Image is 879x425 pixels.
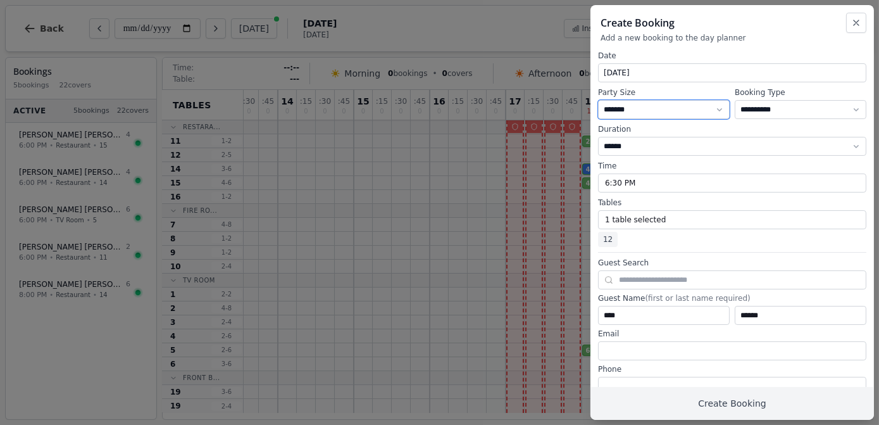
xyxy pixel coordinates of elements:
[590,387,874,420] button: Create Booking
[645,294,750,303] span: (first or last name required)
[598,232,618,247] span: 12
[598,51,866,61] label: Date
[598,174,866,193] button: 6:30 PM
[598,293,866,303] label: Guest Name
[598,161,866,171] label: Time
[598,198,866,208] label: Tables
[598,124,866,134] label: Duration
[598,329,866,339] label: Email
[598,87,730,98] label: Party Size
[598,258,866,268] label: Guest Search
[598,63,866,82] button: [DATE]
[601,15,864,30] h2: Create Booking
[735,87,866,98] label: Booking Type
[598,364,866,374] label: Phone
[598,210,866,229] button: 1 table selected
[601,33,864,43] p: Add a new booking to the day planner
